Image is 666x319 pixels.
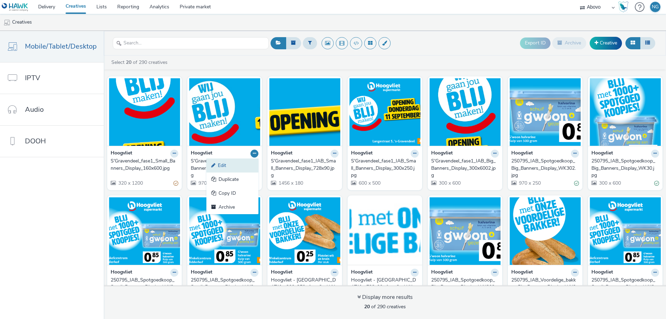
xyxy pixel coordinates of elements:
[111,277,176,298] div: 250795_IAB_Spotgoedkoop_Small_Banners_Display_WK304.jpg
[364,303,406,310] span: of 290 creatives
[278,180,303,186] span: 1456 x 180
[109,78,180,146] img: S'Gravendeel_fase1_Small_Banners_Display_160x600.jpg visual
[113,37,269,49] input: Search...
[431,277,496,298] div: 250795_IAB_Spotgoedkoop_Big_Banners_Display_WK302.jpg
[271,277,336,298] div: Hoogvliet - [GEOGRAPHIC_DATA] - 300x250- fase 3 - WK 30+31 - Nieuw - Bewijsvoering prijs
[2,3,28,11] img: undefined Logo
[269,197,340,265] img: Hoogvliet - Utrecht - 300x250- fase 3 - WK 30+31 - Nieuw - Bewijsvoering prijs visual
[591,158,656,179] div: 250795_IAB_Spotgoedkoop_Big_Banners_Display_WK30.jpg
[191,158,256,179] div: S'Gravendeel_fase1_IAB_Big_Banners_Display_970x2502.jpg
[198,180,220,186] span: 970 x 250
[364,303,370,310] strong: 20
[654,179,659,187] div: Valid
[271,269,292,277] strong: Hoogvliet
[591,277,659,298] a: 250795_IAB_Spotgoedkoop_Small_Banners_Display_WK304.jpg
[431,158,499,179] a: S'Gravendeel_fase1_IAB_Big_Banners_Display_300x6002.jpg
[598,180,621,186] span: 300 x 600
[191,277,256,298] div: 250795_IAB_Spotgoedkoop_Small_Banners_Display_WK30.jpg
[109,197,180,265] img: 250795_IAB_Spotgoedkoop_Small_Banners_Display_WK304.jpg visual
[351,158,419,179] a: S'Gravendeel_fase1_IAB_Small_Banners_Display_300x250.jpg
[574,179,579,187] div: Valid
[431,158,496,179] div: S'Gravendeel_fase1_IAB_Big_Banners_Display_300x6002.jpg
[25,136,46,146] span: DOOH
[511,158,579,179] a: 250795_IAB_Spotgoedkoop_Big_Banners_Display_WK302.jpg
[118,180,143,186] span: 320 x 1200
[126,59,131,66] strong: 20
[191,150,212,158] strong: Hoogvliet
[652,2,659,12] div: NG
[111,277,178,298] a: 250795_IAB_Spotgoedkoop_Small_Banners_Display_WK304.jpg
[429,197,501,265] img: 250795_IAB_Spotgoedkoop_Big_Banners_Display_WK302.jpg visual
[351,158,416,179] div: S'Gravendeel_fase1_IAB_Small_Banners_Display_300x250.jpg
[206,159,258,173] a: Edit
[618,1,631,12] a: Hawk Academy
[173,179,178,187] div: Partially valid
[351,150,373,158] strong: Hoogvliet
[191,269,212,277] strong: Hoogvliet
[510,78,581,146] img: 250795_IAB_Spotgoedkoop_Big_Banners_Display_WK302.jpg visual
[269,78,340,146] img: S'Gravendeel_fase1_IAB_Small_Banners_Display_728x90.jpg visual
[552,37,586,49] button: Archive
[591,158,659,179] a: 250795_IAB_Spotgoedkoop_Big_Banners_Display_WK30.jpg
[431,269,453,277] strong: Hoogvliet
[25,73,40,83] span: IPTV
[625,37,640,49] button: Grid
[25,41,97,51] span: Mobile/Tablet/Desktop
[640,37,655,49] button: Table
[189,197,260,265] img: 250795_IAB_Spotgoedkoop_Small_Banners_Display_WK30.jpg visual
[351,277,416,298] div: Hoogvliet - [GEOGRAPHIC_DATA] - 728x90- fase 3 - WK 30+31 - Nieuw - Bewijsvoering prijs
[591,277,656,298] div: 250795_IAB_Spotgoedkoop_Small_Banners_Display_WK304.jpg
[511,277,576,298] div: 250795_IAB_Voordelige_bakker_Big_Banners_Display_WK30-1.jpg
[111,269,132,277] strong: Hoogvliet
[357,293,413,301] div: Display more results
[349,197,420,265] img: Hoogvliet - Utrecht - 728x90- fase 3 - WK 30+31 - Nieuw - Bewijsvoering prijs visual
[511,269,533,277] strong: Hoogvliet
[590,37,622,49] a: Creative
[510,197,581,265] img: 250795_IAB_Voordelige_bakker_Big_Banners_Display_WK30-1.jpg visual
[591,269,613,277] strong: Hoogvliet
[351,269,373,277] strong: Hoogvliet
[520,37,550,49] button: Export ID
[431,277,499,298] a: 250795_IAB_Spotgoedkoop_Big_Banners_Display_WK302.jpg
[111,158,178,172] a: S'Gravendeel_fase1_Small_Banners_Display_160x600.jpg
[189,78,260,146] img: S'Gravendeel_fase1_IAB_Big_Banners_Display_970x2502.jpg visual
[206,186,258,200] a: Copy ID
[511,277,579,298] a: 250795_IAB_Voordelige_bakker_Big_Banners_Display_WK30-1.jpg
[206,200,258,214] a: Archive
[111,150,132,158] strong: Hoogvliet
[191,277,258,298] a: 250795_IAB_Spotgoedkoop_Small_Banners_Display_WK30.jpg
[206,173,258,186] a: Duplicate
[431,150,453,158] strong: Hoogvliet
[271,158,339,179] a: S'Gravendeel_fase1_IAB_Small_Banners_Display_728x90.jpg
[511,150,533,158] strong: Hoogvliet
[429,78,501,146] img: S'Gravendeel_fase1_IAB_Big_Banners_Display_300x6002.jpg visual
[618,1,629,12] img: Hawk Academy
[358,180,381,186] span: 600 x 500
[591,150,613,158] strong: Hoogvliet
[271,150,292,158] strong: Hoogvliet
[25,104,44,115] span: Audio
[271,158,336,179] div: S'Gravendeel_fase1_IAB_Small_Banners_Display_728x90.jpg
[590,78,661,146] img: 250795_IAB_Spotgoedkoop_Big_Banners_Display_WK30.jpg visual
[3,19,10,26] img: mobile
[590,197,661,265] img: 250795_IAB_Spotgoedkoop_Small_Banners_Display_WK304.jpg visual
[111,158,176,172] div: S'Gravendeel_fase1_Small_Banners_Display_160x600.jpg
[349,78,420,146] img: S'Gravendeel_fase1_IAB_Small_Banners_Display_300x250.jpg visual
[511,158,576,179] div: 250795_IAB_Spotgoedkoop_Big_Banners_Display_WK302.jpg
[351,277,419,298] a: Hoogvliet - [GEOGRAPHIC_DATA] - 728x90- fase 3 - WK 30+31 - Nieuw - Bewijsvoering prijs
[271,277,339,298] a: Hoogvliet - [GEOGRAPHIC_DATA] - 300x250- fase 3 - WK 30+31 - Nieuw - Bewijsvoering prijs
[438,180,461,186] span: 300 x 600
[518,180,541,186] span: 970 x 250
[191,158,258,179] a: S'Gravendeel_fase1_IAB_Big_Banners_Display_970x2502.jpg
[111,59,170,66] a: Select of 290 creatives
